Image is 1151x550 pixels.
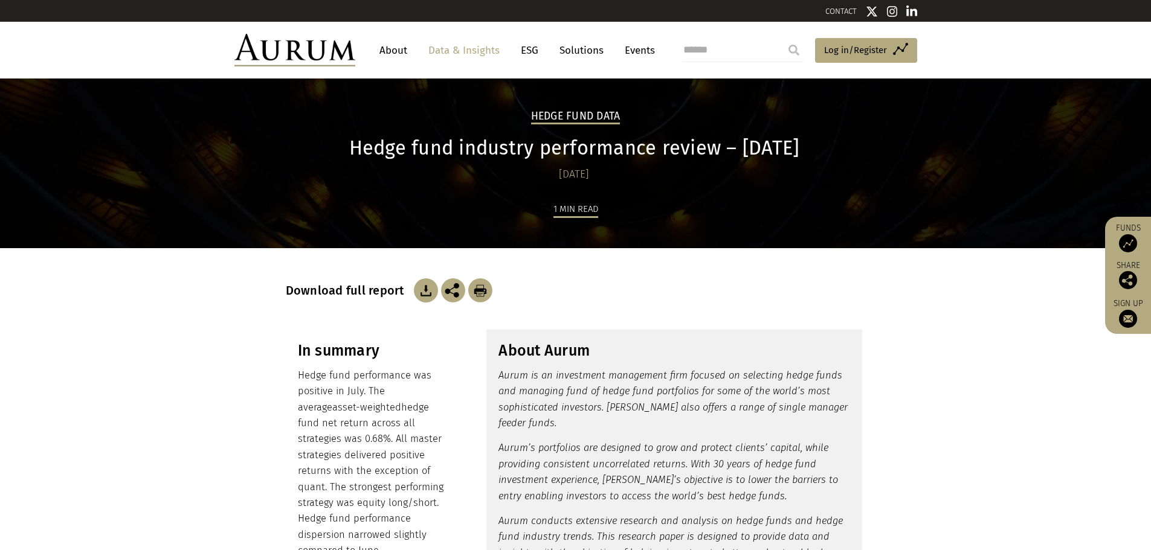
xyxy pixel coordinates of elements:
a: ESG [515,39,544,62]
a: Sign up [1111,298,1145,328]
img: Aurum [234,34,355,66]
h3: Download full report [286,283,411,298]
h1: Hedge fund industry performance review – [DATE] [286,136,863,160]
div: Share [1111,261,1145,289]
a: About [373,39,413,62]
span: Log in/Register [824,43,887,57]
h3: About Aurum [498,342,850,360]
img: Download Article [414,278,438,302]
img: Share this post [1119,271,1137,289]
em: Aurum is an investment management firm focused on selecting hedge funds and managing fund of hedg... [498,369,848,429]
em: Aurum’s portfolios are designed to grow and protect clients’ capital, while providing consistent ... [498,442,838,501]
a: Log in/Register [815,38,917,63]
h2: Hedge Fund Data [531,110,621,124]
a: Funds [1111,223,1145,252]
div: 1 min read [553,202,598,218]
input: Submit [782,38,806,62]
a: Solutions [553,39,610,62]
img: Access Funds [1119,234,1137,252]
a: CONTACT [825,7,857,16]
span: asset-weighted [332,401,401,413]
div: [DATE] [286,166,863,183]
img: Download Article [468,278,492,302]
h3: In summary [298,342,448,360]
a: Events [619,39,655,62]
img: Twitter icon [866,5,878,18]
a: Data & Insights [422,39,506,62]
img: Instagram icon [887,5,898,18]
img: Linkedin icon [906,5,917,18]
img: Sign up to our newsletter [1119,310,1137,328]
img: Share this post [441,278,465,302]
